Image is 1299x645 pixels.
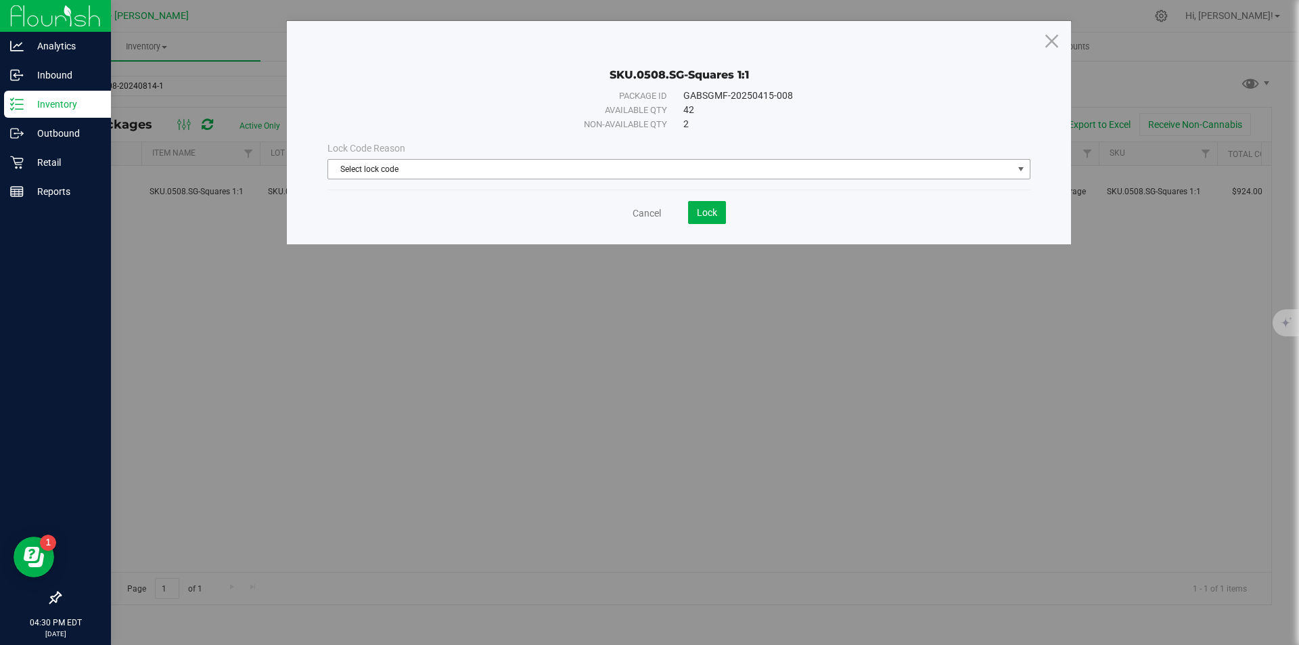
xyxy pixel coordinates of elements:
inline-svg: Reports [10,185,24,198]
p: 04:30 PM EDT [6,617,105,629]
a: Cancel [633,206,661,220]
button: Lock [688,201,726,224]
div: GABSGMF-20250415-008 [683,89,1000,103]
inline-svg: Retail [10,156,24,169]
p: Outbound [24,125,105,141]
p: Retail [24,154,105,171]
iframe: Resource center unread badge [40,535,56,551]
inline-svg: Inventory [10,97,24,111]
inline-svg: Inbound [10,68,24,82]
iframe: Resource center [14,537,54,577]
p: Inbound [24,67,105,83]
div: 2 [683,117,1000,131]
div: SKU.0508.SG-Squares 1:1 [327,48,1030,82]
span: select [1013,160,1030,179]
p: Reports [24,183,105,200]
span: Lock Code Reason [327,143,405,154]
inline-svg: Analytics [10,39,24,53]
div: Non-available qty [358,118,667,131]
span: Select lock code [328,160,1013,179]
inline-svg: Outbound [10,127,24,140]
div: Available qty [358,104,667,117]
p: [DATE] [6,629,105,639]
div: 42 [683,103,1000,117]
p: Inventory [24,96,105,112]
span: Lock [697,207,717,218]
p: Analytics [24,38,105,54]
div: Package ID [358,89,667,103]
